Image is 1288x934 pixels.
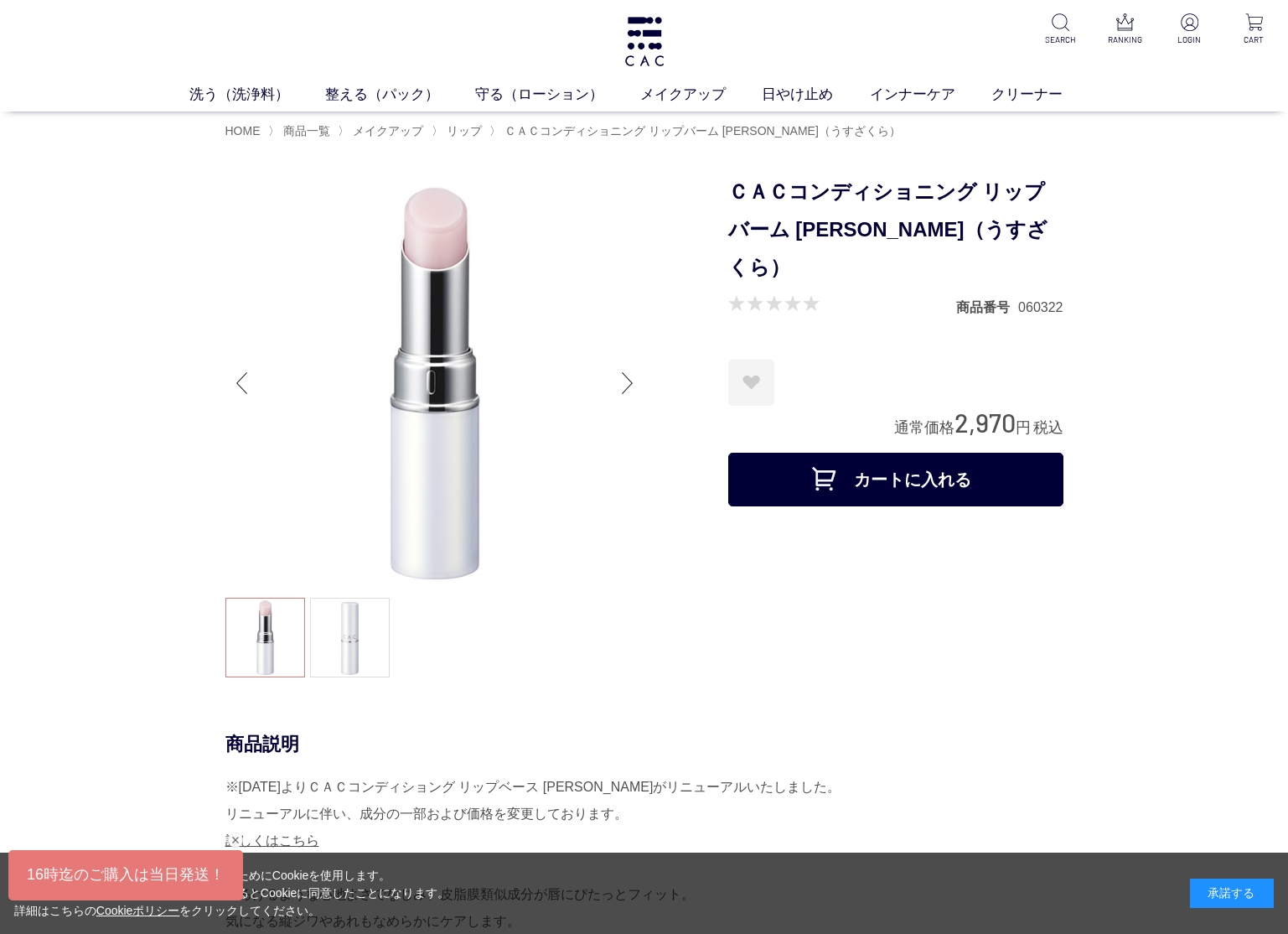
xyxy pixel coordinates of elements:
[189,83,325,105] a: 洗う（洗浄料）
[623,17,666,66] img: logo
[268,123,334,139] li: 〉
[870,83,991,105] a: インナーケア
[225,124,261,138] a: HOME
[1190,879,1274,908] div: 承諾する
[894,419,954,436] span: 通常価格
[1016,419,1031,436] span: 円
[762,83,869,105] a: 日やけ止め
[225,174,644,593] img: ＣＡＣコンディショニング リップバーム 薄桜（うすざくら） 薄桜
[353,124,423,138] span: メイクアップ
[1169,13,1210,46] a: LOGIN
[991,83,1099,105] a: クリーナー
[954,407,1016,438] span: 2,970
[96,904,180,917] a: Cookieポリシー
[443,124,482,138] a: リップ
[1104,34,1146,46] p: RANKING
[1234,34,1275,46] p: CART
[1033,419,1063,436] span: 税込
[338,123,427,139] li: 〉
[611,350,644,417] div: Next slide
[432,123,486,139] li: 〉
[489,123,905,139] li: 〉
[728,174,1063,286] h1: ＣＡＣコンディショニング リップバーム [PERSON_NAME]（うすざくら）
[1104,13,1146,46] a: RANKING
[504,124,901,138] span: ＣＡＣコンディショニング リップバーム [PERSON_NAME]（うすざくら）
[640,83,762,105] a: メイクアップ
[728,360,774,406] a: お気に入りに登録する
[225,350,259,417] div: Previous slide
[325,83,475,105] a: 整える（パック）
[1234,13,1275,46] a: CART
[283,124,330,138] span: 商品一覧
[349,124,423,138] a: メイクアップ
[501,124,901,138] a: ＣＡＣコンディショニング リップバーム [PERSON_NAME]（うすざくら）
[1040,13,1081,46] a: SEARCH
[225,732,1063,756] div: 商品説明
[475,83,639,105] a: 守る（ローション）
[1169,34,1210,46] p: LOGIN
[956,298,1018,316] dt: 商品番号
[1040,34,1081,46] p: SEARCH
[447,124,482,138] span: リップ
[728,453,1063,506] button: カートに入れる
[225,833,319,848] a: 詳しくはこちら
[280,124,330,138] a: 商品一覧
[1018,298,1063,316] dd: 060322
